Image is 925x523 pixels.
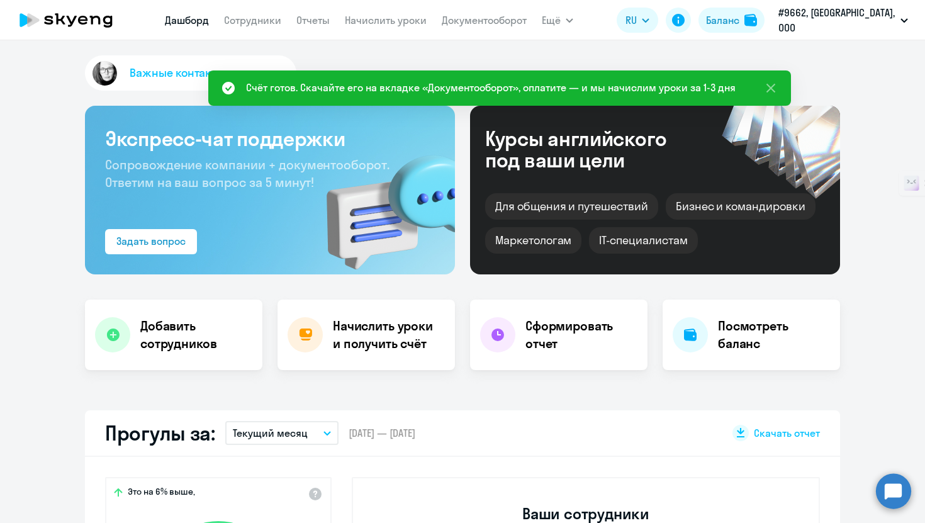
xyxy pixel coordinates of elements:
div: IT-специалистам [589,227,697,254]
span: RU [625,13,637,28]
button: Текущий месяц [225,421,339,445]
div: Счёт готов. Скачайте его на вкладке «Документооборот», оплатите — и мы начислим уроки за 1-3 дня [246,80,736,95]
h4: Начислить уроки и получить счёт [333,317,442,352]
img: bg-img [308,133,455,274]
a: Документооборот [442,14,527,26]
div: Курсы английского под ваши цели [485,128,700,171]
a: Отчеты [296,14,330,26]
p: #9662, [GEOGRAPHIC_DATA], ООО [778,5,895,35]
span: [DATE] — [DATE] [349,426,415,440]
h4: Посмотреть баланс [718,317,830,352]
div: Баланс [706,13,739,28]
span: Это на 6% выше, [128,486,195,501]
h4: Сформировать отчет [525,317,637,352]
h2: Прогулы за: [105,420,215,446]
a: Дашборд [165,14,209,26]
span: Важные контакты [130,65,224,81]
h4: Добавить сотрудников [140,317,252,352]
button: Важные контакты [85,55,296,91]
span: Сопровождение компании + документооборот. Ответим на ваш вопрос за 5 минут! [105,157,390,190]
a: Начислить уроки [345,14,427,26]
button: Балансbalance [698,8,765,33]
img: avatar [90,59,120,88]
button: #9662, [GEOGRAPHIC_DATA], ООО [772,5,914,35]
a: Сотрудники [224,14,281,26]
div: Маркетологам [485,227,581,254]
button: Ещё [542,8,573,33]
div: Для общения и путешествий [485,193,658,220]
button: Задать вопрос [105,229,197,254]
button: RU [617,8,658,33]
h3: Экспресс-чат поддержки [105,126,435,151]
img: balance [744,14,757,26]
span: Скачать отчет [754,426,820,440]
div: Задать вопрос [116,233,186,249]
p: Текущий месяц [233,425,308,441]
div: Бизнес и командировки [666,193,816,220]
span: Ещё [542,13,561,28]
